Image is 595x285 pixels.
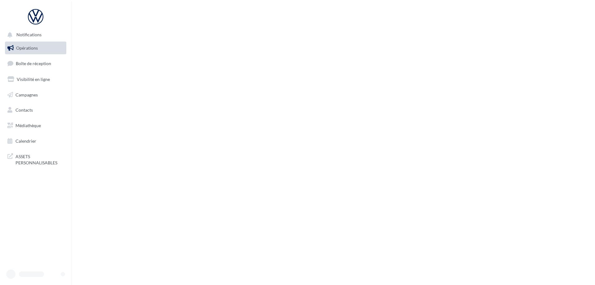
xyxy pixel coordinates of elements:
span: Médiathèque [15,123,41,128]
a: Visibilité en ligne [4,73,68,86]
span: Notifications [16,32,42,38]
a: Campagnes [4,88,68,101]
span: Opérations [16,45,38,51]
span: ASSETS PERSONNALISABLES [15,152,64,166]
a: Opérations [4,42,68,55]
a: Médiathèque [4,119,68,132]
span: Campagnes [15,92,38,97]
a: ASSETS PERSONNALISABLES [4,150,68,168]
a: Calendrier [4,135,68,148]
span: Calendrier [15,138,36,144]
a: Boîte de réception [4,57,68,70]
a: Contacts [4,104,68,117]
span: Boîte de réception [16,61,51,66]
span: Visibilité en ligne [17,77,50,82]
span: Contacts [15,107,33,113]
